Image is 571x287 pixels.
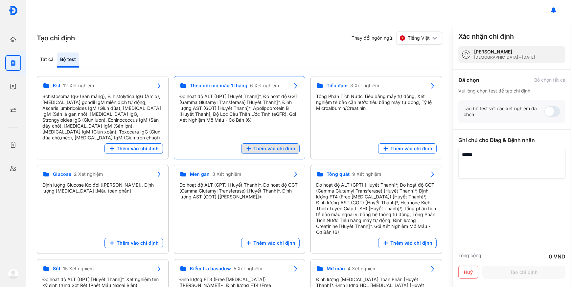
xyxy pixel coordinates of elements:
[390,146,432,152] span: Thêm vào chỉ định
[63,83,94,89] span: 12 Xét nghiệm
[534,77,565,83] div: Bỏ chọn tất cả
[316,182,437,235] div: Đo hoạt độ ALT (GPT) [Huyết Thanh]*, Đo hoạt độ GGT (Gamma Glutamyl Transferase) [Huyết Thanh]*, ...
[408,35,430,41] span: Tiếng Việt
[53,171,71,177] span: Glucose
[53,83,60,89] span: Kst
[390,240,432,246] span: Thêm vào chỉ định
[179,182,300,200] div: Đo hoạt độ ALT (GPT) [Huyết Thanh]*, Đo hoạt độ GGT (Gamma Glutamyl Transferase) [Huyết Thanh]*, ...
[37,33,75,43] h3: Tạo chỉ định
[8,6,18,15] img: logo
[212,171,241,177] span: 3 Xét nghiệm
[352,31,442,45] div: Thay đổi ngôn ngữ:
[549,253,565,260] div: 0 VND
[327,83,348,89] span: Tiểu đạm
[42,93,163,141] div: Schistosoma IgG (Sán máng), E. histolytica IgG (Amip), [MEDICAL_DATA] gondii IgM miễn dịch tự độn...
[190,83,247,89] span: Theo dõi mỡ máu 1 tháng
[104,143,163,154] button: Thêm vào chỉ định
[190,266,231,272] span: Kiểm tra basadow
[327,266,345,272] span: Mỡ máu
[253,146,295,152] span: Thêm vào chỉ định
[378,238,437,248] button: Thêm vào chỉ định
[253,240,295,246] span: Thêm vào chỉ định
[241,238,300,248] button: Thêm vào chỉ định
[74,171,103,177] span: 2 Xét nghiệm
[104,238,163,248] button: Thêm vào chỉ định
[241,143,300,154] button: Thêm vào chỉ định
[179,93,300,123] div: Đo hoạt độ ALT (GPT) [Huyết Thanh]*, Đo hoạt độ GGT (Gamma Glutamyl Transferase) [Huyết Thanh]*, ...
[348,266,377,272] span: 4 Xét nghiệm
[42,182,163,194] div: Định lượng Glucose lúc đói [[PERSON_NAME]], Định lượng [MEDICAL_DATA] [Máu toàn phần]
[53,266,60,272] span: Sốt
[37,52,57,68] div: Tất cả
[458,88,565,94] div: Vui lòng chọn test để tạo chỉ định
[458,136,565,144] div: Ghi chú cho Diag & Bệnh nhân
[352,171,381,177] span: 9 Xét nghiệm
[474,55,535,60] div: [DEMOGRAPHIC_DATA] - [DATE]
[8,269,18,279] img: logo
[474,49,535,55] div: [PERSON_NAME]
[190,171,210,177] span: Men gan
[63,266,94,272] span: 15 Xét nghiệm
[458,253,481,260] div: Tổng cộng
[117,146,159,152] span: Thêm vào chỉ định
[464,106,544,117] div: Tạo bộ test với các xét nghiệm đã chọn
[234,266,262,272] span: 5 Xét nghiệm
[378,143,437,154] button: Thêm vào chỉ định
[458,266,478,279] button: Huỷ
[458,32,514,41] h3: Xác nhận chỉ định
[327,171,350,177] span: Tổng quát
[117,240,159,246] span: Thêm vào chỉ định
[316,93,437,111] div: Tổng Phân Tích Nước Tiểu bằng máy tự động, Xét nghiệm tế bào cặn nước tiểu bằng máy tự động, Tỷ l...
[458,76,479,84] div: Đã chọn
[482,266,565,279] button: Tạo chỉ định
[57,52,79,68] div: Bộ test
[350,83,379,89] span: 3 Xét nghiệm
[250,83,279,89] span: 6 Xét nghiệm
